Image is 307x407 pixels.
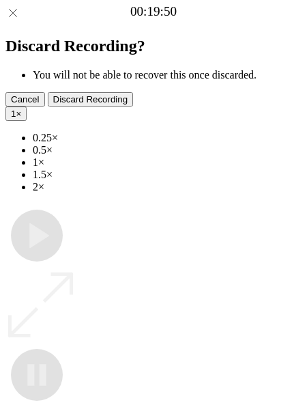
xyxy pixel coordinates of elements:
[11,109,16,119] span: 1
[33,169,302,181] li: 1.5×
[33,156,302,169] li: 1×
[5,107,27,121] button: 1×
[5,37,302,55] h2: Discard Recording?
[33,69,302,81] li: You will not be able to recover this once discarded.
[33,181,302,193] li: 2×
[33,144,302,156] li: 0.5×
[33,132,302,144] li: 0.25×
[130,4,177,19] a: 00:19:50
[48,92,134,107] button: Discard Recording
[5,92,45,107] button: Cancel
